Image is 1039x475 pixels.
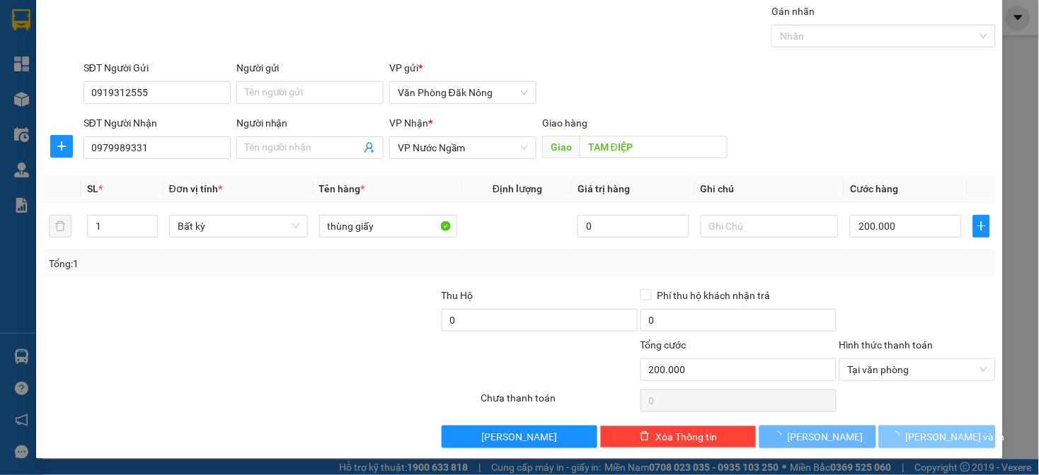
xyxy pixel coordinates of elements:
[389,117,428,129] span: VP Nhận
[442,290,473,301] span: Thu Hộ
[578,215,689,237] input: 0
[542,136,580,158] span: Giao
[580,136,728,158] input: Dọc đường
[695,175,845,203] th: Ghi chú
[236,115,384,131] div: Người nhận
[771,6,815,17] label: Gán nhãn
[839,339,934,351] label: Hình thức thanh toán
[49,215,71,237] button: delete
[600,426,757,448] button: deleteXóa Thông tin
[84,115,231,131] div: SĐT Người Nhận
[49,256,401,271] div: Tổng: 1
[848,359,987,380] span: Tại văn phòng
[319,215,458,237] input: VD: Bàn, Ghế
[169,183,222,194] span: Đơn vị tính
[890,431,906,441] span: loading
[542,117,587,129] span: Giao hàng
[850,183,898,194] span: Cước hàng
[493,183,542,194] span: Định lượng
[364,142,375,153] span: user-add
[640,431,650,442] span: delete
[482,429,558,445] span: [PERSON_NAME]
[906,429,1005,445] span: [PERSON_NAME] và In
[87,183,98,194] span: SL
[480,390,639,415] div: Chưa thanh toán
[84,60,231,76] div: SĐT Người Gửi
[398,82,528,103] span: Văn Phòng Đăk Nông
[236,60,384,76] div: Người gửi
[759,426,876,448] button: [PERSON_NAME]
[51,141,72,152] span: plus
[398,137,528,158] span: VP Nước Ngầm
[389,60,536,76] div: VP gửi
[879,426,996,448] button: [PERSON_NAME] và In
[772,431,788,441] span: loading
[50,135,73,158] button: plus
[974,221,989,232] span: plus
[442,426,598,448] button: [PERSON_NAME]
[655,429,717,445] span: Xóa Thông tin
[319,183,365,194] span: Tên hàng
[652,288,776,303] span: Phí thu hộ khách nhận trả
[701,215,839,237] input: Ghi Chú
[788,429,863,445] span: [PERSON_NAME]
[178,216,299,237] span: Bất kỳ
[578,183,630,194] span: Giá trị hàng
[641,339,687,351] span: Tổng cước
[973,215,990,237] button: plus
